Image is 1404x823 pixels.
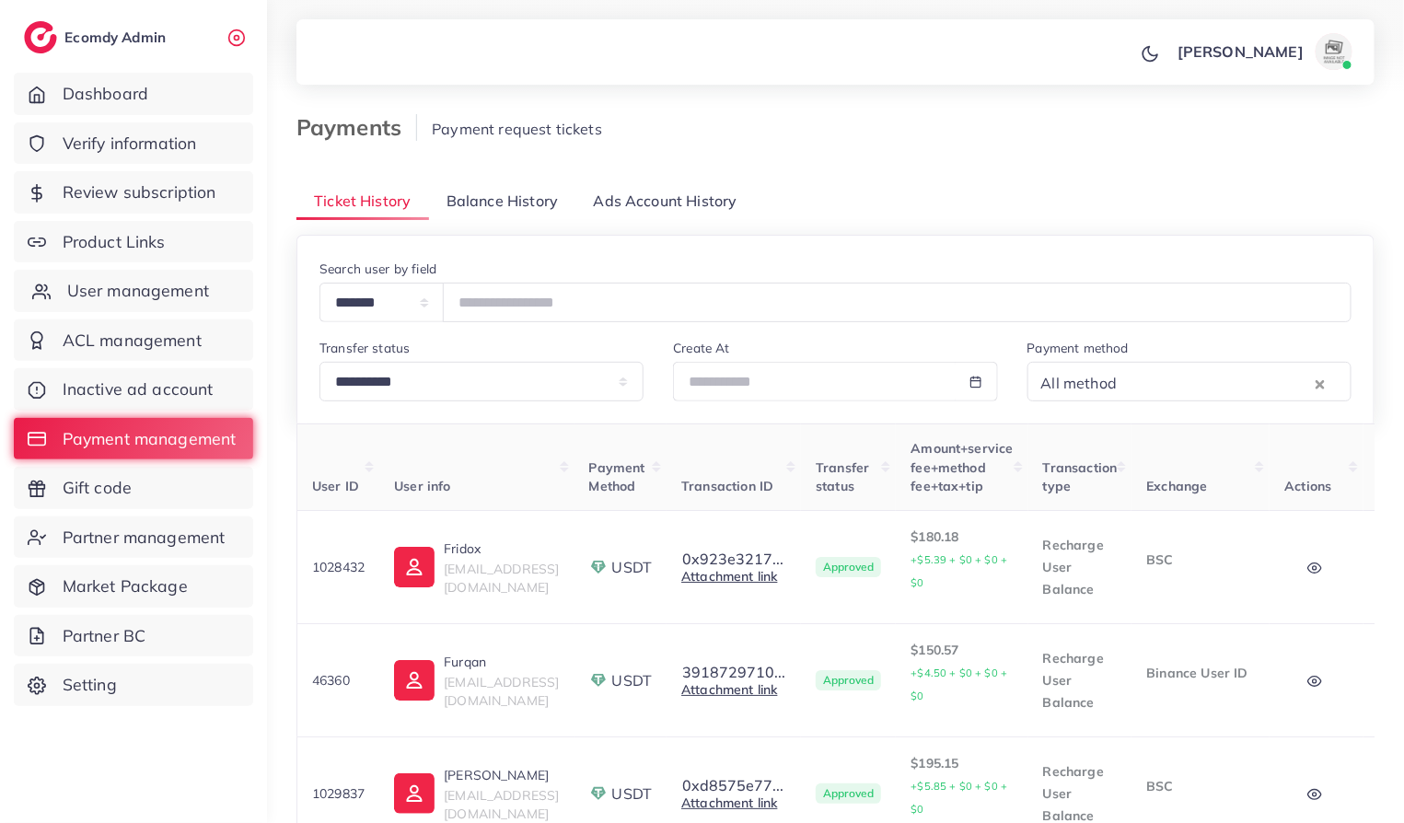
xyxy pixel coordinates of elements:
[63,329,202,353] span: ACL management
[673,339,729,357] label: Create At
[312,782,365,805] p: 1029837
[444,561,559,596] span: [EMAIL_ADDRESS][DOMAIN_NAME]
[394,547,435,587] img: ic-user-info.36bf1079.svg
[63,82,148,106] span: Dashboard
[911,780,1007,816] small: +$5.85 + $0 + $0 + $0
[911,526,1013,594] p: $180.18
[911,752,1013,820] p: $195.15
[63,476,132,500] span: Gift code
[314,191,411,212] span: Ticket History
[1027,362,1352,401] div: Search for option
[444,538,559,560] p: Fridox
[1178,41,1304,63] p: [PERSON_NAME]
[312,556,365,578] p: 1028432
[14,418,253,460] a: Payment management
[816,670,881,690] span: Approved
[589,459,645,494] span: Payment Method
[589,784,608,803] img: payment
[816,783,881,804] span: Approved
[594,191,737,212] span: Ads Account History
[319,339,410,357] label: Transfer status
[63,673,117,697] span: Setting
[911,553,1007,589] small: +$5.39 + $0 + $0 + $0
[14,516,253,559] a: Partner management
[681,551,784,567] button: 0x923e3217...
[14,221,253,263] a: Product Links
[67,279,209,303] span: User management
[444,651,559,673] p: Furqan
[1146,478,1207,494] span: Exchange
[1043,534,1118,600] p: Recharge User Balance
[394,773,435,814] img: ic-user-info.36bf1079.svg
[14,615,253,657] a: Partner BC
[1043,459,1118,494] span: Transaction type
[681,568,777,585] a: Attachment link
[14,467,253,509] a: Gift code
[394,660,435,701] img: ic-user-info.36bf1079.svg
[911,639,1013,707] p: $150.57
[444,787,559,822] span: [EMAIL_ADDRESS][DOMAIN_NAME]
[681,664,786,680] button: 3918729710...
[14,122,253,165] a: Verify information
[319,260,436,278] label: Search user by field
[447,191,558,212] span: Balance History
[1043,647,1118,713] p: Recharge User Balance
[589,558,608,576] img: payment
[681,681,777,698] a: Attachment link
[24,21,170,53] a: logoEcomdy Admin
[444,674,559,709] span: [EMAIL_ADDRESS][DOMAIN_NAME]
[64,29,170,46] h2: Ecomdy Admin
[589,671,608,690] img: payment
[14,565,253,608] a: Market Package
[14,73,253,115] a: Dashboard
[24,21,57,53] img: logo
[1146,775,1255,797] p: BSC
[911,667,1007,702] small: +$4.50 + $0 + $0 + $0
[612,670,653,691] span: USDT
[911,440,1013,494] span: Amount+service fee+method fee+tax+tip
[816,557,881,577] span: Approved
[63,230,166,254] span: Product Links
[1284,478,1331,494] span: Actions
[1122,369,1311,398] input: Search for option
[14,171,253,214] a: Review subscription
[63,427,237,451] span: Payment management
[1146,662,1255,684] p: Binance User ID
[1316,33,1352,70] img: avatar
[14,368,253,411] a: Inactive ad account
[1038,370,1121,398] span: All method
[14,319,253,362] a: ACL management
[681,794,777,811] a: Attachment link
[63,180,216,204] span: Review subscription
[63,526,226,550] span: Partner management
[312,669,365,691] p: 46360
[63,377,214,401] span: Inactive ad account
[612,783,653,805] span: USDT
[394,478,450,494] span: User info
[312,478,359,494] span: User ID
[296,114,417,141] h3: Payments
[1167,33,1360,70] a: [PERSON_NAME]avatar
[63,132,197,156] span: Verify information
[612,557,653,578] span: USDT
[14,664,253,706] a: Setting
[681,777,784,794] button: 0xd8575e77...
[14,270,253,312] a: User management
[63,574,188,598] span: Market Package
[63,624,146,648] span: Partner BC
[1146,549,1255,571] p: BSC
[816,459,869,494] span: Transfer status
[444,764,559,786] p: [PERSON_NAME]
[681,478,773,494] span: Transaction ID
[1027,339,1129,357] label: Payment method
[432,120,602,138] span: Payment request tickets
[1316,373,1325,394] button: Clear Selected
